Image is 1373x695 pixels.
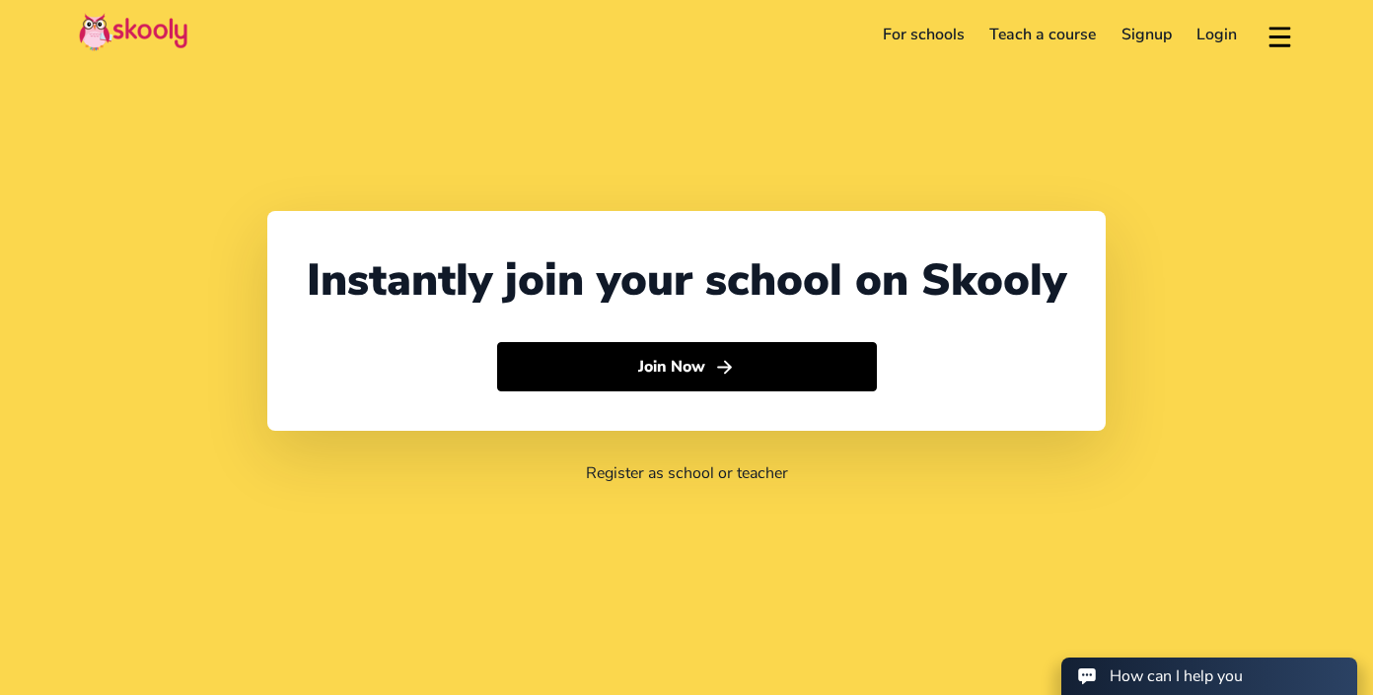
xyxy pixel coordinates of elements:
div: Instantly join your school on Skooly [307,250,1066,311]
button: menu outline [1265,19,1294,51]
a: Login [1185,19,1251,50]
a: Register as school or teacher [586,462,788,484]
a: Teach a course [976,19,1109,50]
a: Signup [1109,19,1185,50]
ion-icon: arrow forward outline [714,357,735,378]
a: For schools [870,19,977,50]
button: Join Nowarrow forward outline [497,342,877,391]
img: Skooly [79,13,187,51]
